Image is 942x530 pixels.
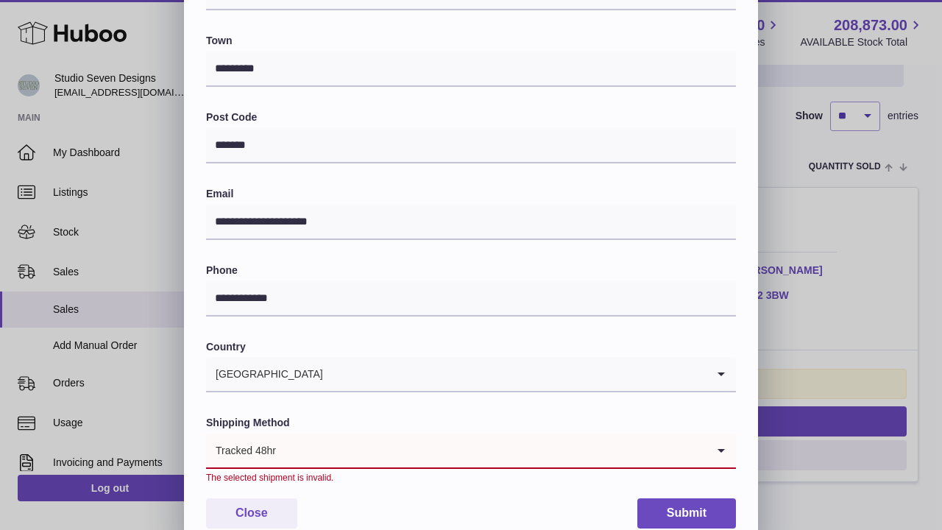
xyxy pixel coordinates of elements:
input: Search for option [277,434,706,467]
label: Email [206,187,736,201]
label: Town [206,34,736,48]
span: Tracked 48hr [206,434,277,467]
div: Search for option [206,434,736,469]
label: Shipping Method [206,416,736,430]
label: Post Code [206,110,736,124]
label: Phone [206,264,736,278]
div: The selected shipment is invalid. [206,472,736,484]
span: [GEOGRAPHIC_DATA] [206,357,324,391]
button: Submit [637,498,736,529]
label: Country [206,340,736,354]
div: Search for option [206,357,736,392]
button: Close [206,498,297,529]
input: Search for option [324,357,706,391]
